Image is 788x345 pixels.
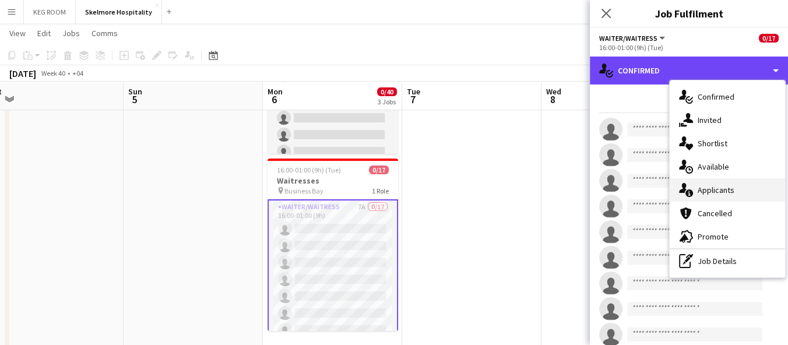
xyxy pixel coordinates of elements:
[72,69,83,78] div: +04
[33,26,55,41] a: Edit
[698,161,729,172] span: Available
[62,28,80,38] span: Jobs
[37,28,51,38] span: Edit
[268,175,398,186] h3: Waitresses
[87,26,122,41] a: Comms
[126,93,142,106] span: 5
[759,34,779,43] span: 0/17
[38,69,68,78] span: Week 40
[24,1,76,23] button: KEG ROOM
[698,185,734,195] span: Applicants
[698,231,729,242] span: Promote
[599,34,667,43] button: Waiter/Waitress
[546,86,561,97] span: Wed
[284,186,323,195] span: Business Bay
[277,166,341,174] span: 16:00-01:00 (9h) (Tue)
[372,186,389,195] span: 1 Role
[378,97,396,106] div: 3 Jobs
[369,166,389,174] span: 0/17
[128,86,142,97] span: Sun
[698,91,734,102] span: Confirmed
[698,115,722,125] span: Invited
[266,93,283,106] span: 6
[599,43,779,52] div: 16:00-01:00 (9h) (Tue)
[544,93,561,106] span: 8
[92,28,118,38] span: Comms
[590,6,788,21] h3: Job Fulfilment
[599,34,657,43] span: Waiter/Waitress
[698,208,732,219] span: Cancelled
[670,249,785,273] div: Job Details
[9,68,36,79] div: [DATE]
[268,159,398,331] app-job-card: 16:00-01:00 (9h) (Tue)0/17Waitresses Business Bay1 RoleWaiter/Waitress7A0/1716:00-01:00 (9h)
[698,138,727,149] span: Shortlist
[377,87,397,96] span: 0/40
[9,28,26,38] span: View
[407,86,420,97] span: Tue
[268,86,283,97] span: Mon
[590,57,788,85] div: Confirmed
[405,93,420,106] span: 7
[76,1,162,23] button: Skelmore Hospitality
[5,26,30,41] a: View
[58,26,85,41] a: Jobs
